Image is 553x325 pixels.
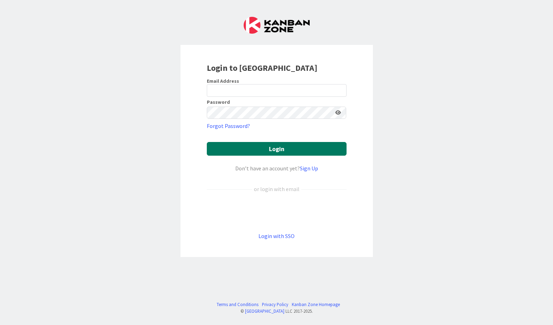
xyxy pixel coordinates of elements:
img: Kanban Zone [244,17,310,34]
a: Terms and Conditions [217,301,258,308]
a: Privacy Policy [262,301,288,308]
a: Forgot Password? [207,122,250,130]
a: Login with SSO [258,232,295,239]
a: [GEOGRAPHIC_DATA] [245,308,284,314]
div: or login with email [252,185,301,193]
label: Password [207,100,230,104]
div: Don’t have an account yet? [207,164,347,172]
button: Login [207,142,347,156]
iframe: Sign in with Google Button [203,205,350,220]
a: Kanban Zone Homepage [292,301,340,308]
label: Email Address [207,78,239,84]
a: Sign Up [300,165,318,172]
b: Login to [GEOGRAPHIC_DATA] [207,62,317,73]
div: © LLC 2017- 2025 . [213,308,340,314]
